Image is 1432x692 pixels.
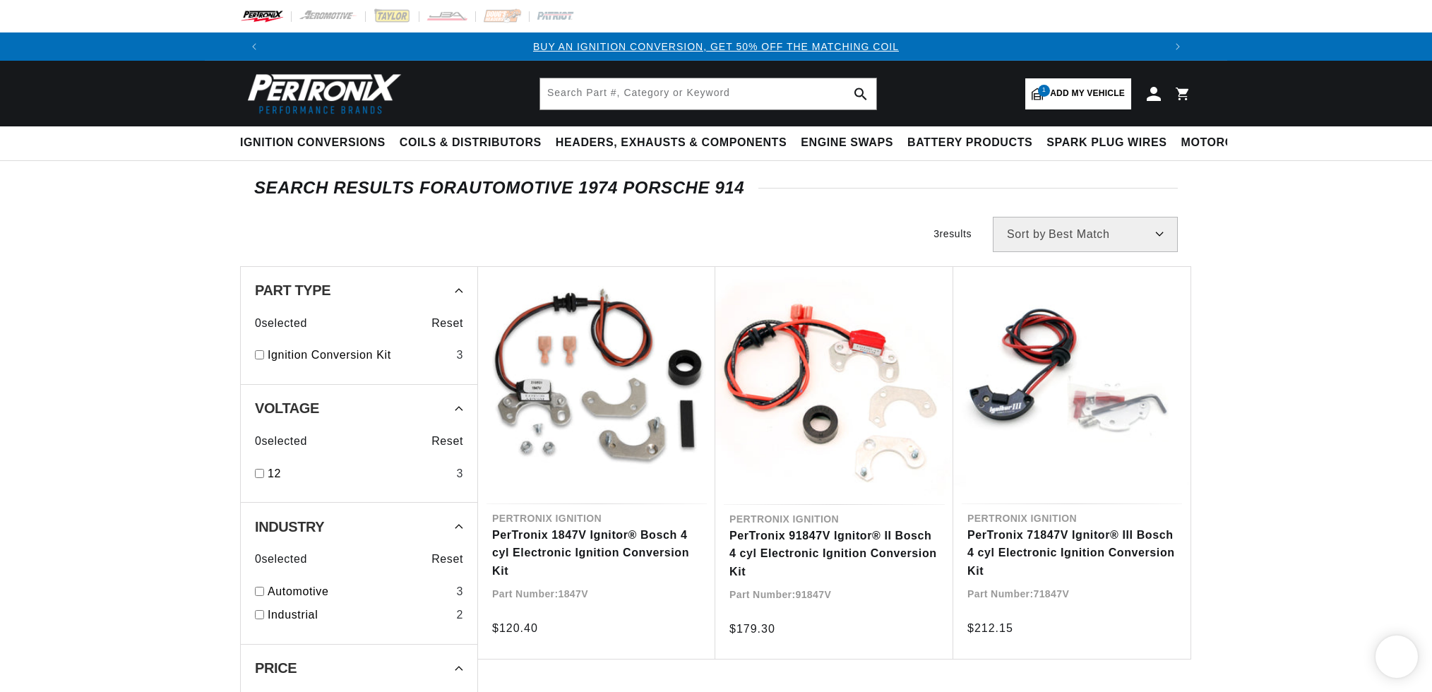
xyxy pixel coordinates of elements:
a: PerTronix 1847V Ignitor® Bosch 4 cyl Electronic Ignition Conversion Kit [492,526,701,580]
span: Sort by [1007,229,1046,240]
select: Sort by [993,217,1178,252]
span: Motorcycle [1181,136,1265,150]
summary: Engine Swaps [794,126,900,160]
span: Industry [255,520,324,534]
span: 0 selected [255,550,307,568]
a: BUY AN IGNITION CONVERSION, GET 50% OFF THE MATCHING COIL [533,41,899,52]
span: Add my vehicle [1050,87,1125,100]
a: PerTronix 71847V Ignitor® III Bosch 4 cyl Electronic Ignition Conversion Kit [967,526,1176,580]
img: Pertronix [240,69,402,118]
summary: Coils & Distributors [393,126,549,160]
button: search button [845,78,876,109]
a: 12 [268,465,451,483]
div: 1 of 3 [268,39,1164,54]
summary: Spark Plug Wires [1039,126,1174,160]
span: Coils & Distributors [400,136,542,150]
span: 0 selected [255,432,307,451]
span: Reset [431,432,463,451]
div: 2 [456,606,463,624]
span: 0 selected [255,314,307,333]
a: Industrial [268,606,451,624]
span: Engine Swaps [801,136,893,150]
div: 3 [456,465,463,483]
span: Voltage [255,401,319,415]
a: PerTronix 91847V Ignitor® II Bosch 4 cyl Electronic Ignition Conversion Kit [729,527,939,581]
span: Battery Products [907,136,1032,150]
a: 1Add my vehicle [1025,78,1131,109]
input: Search Part #, Category or Keyword [540,78,876,109]
span: Spark Plug Wires [1046,136,1167,150]
a: Automotive [268,583,451,601]
div: 3 [456,583,463,601]
span: Price [255,661,297,675]
span: 3 results [933,228,972,239]
summary: Battery Products [900,126,1039,160]
div: 3 [456,346,463,364]
summary: Ignition Conversions [240,126,393,160]
summary: Headers, Exhausts & Components [549,126,794,160]
a: Ignition Conversion Kit [268,346,451,364]
button: Translation missing: en.sections.announcements.next_announcement [1164,32,1192,61]
span: Reset [431,550,463,568]
div: Announcement [268,39,1164,54]
span: 1 [1038,85,1050,97]
summary: Motorcycle [1174,126,1272,160]
button: Translation missing: en.sections.announcements.previous_announcement [240,32,268,61]
span: Ignition Conversions [240,136,386,150]
span: Reset [431,314,463,333]
div: SEARCH RESULTS FOR Automotive 1974 Porsche 914 [254,181,1178,195]
span: Headers, Exhausts & Components [556,136,787,150]
span: Part Type [255,283,330,297]
slideshow-component: Translation missing: en.sections.announcements.announcement_bar [205,32,1227,61]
